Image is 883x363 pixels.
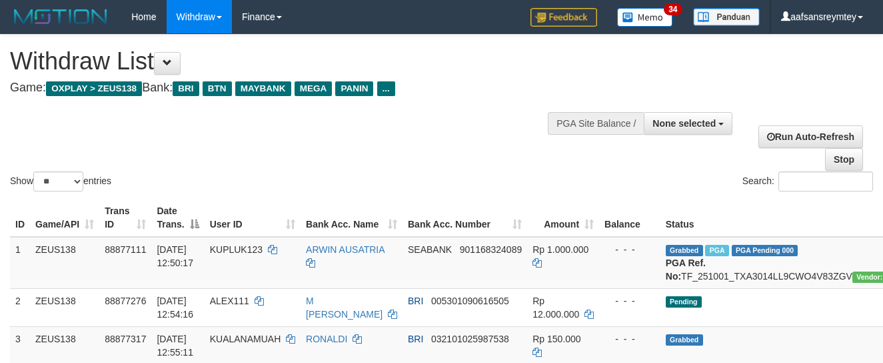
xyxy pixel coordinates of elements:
[604,294,655,308] div: - - -
[408,334,423,344] span: BRI
[604,332,655,346] div: - - -
[527,199,599,237] th: Amount: activate to sort column ascending
[403,199,527,237] th: Bank Acc. Number: activate to sort column ascending
[530,8,597,27] img: Feedback.jpg
[105,334,146,344] span: 88877317
[666,334,703,346] span: Grabbed
[10,81,575,95] h4: Game: Bank:
[210,334,281,344] span: KUALANAMUAH
[335,81,373,96] span: PANIN
[173,81,199,96] span: BRI
[617,8,673,27] img: Button%20Memo.svg
[532,334,580,344] span: Rp 150.000
[644,112,732,135] button: None selected
[825,148,863,171] a: Stop
[377,81,395,96] span: ...
[548,112,644,135] div: PGA Site Balance /
[105,244,146,255] span: 88877111
[705,245,728,256] span: Marked by aafanarl
[604,243,655,256] div: - - -
[532,296,579,320] span: Rp 12.000.000
[431,334,509,344] span: Copy 032101025987538 to clipboard
[99,199,151,237] th: Trans ID: activate to sort column ascending
[105,296,146,306] span: 88877276
[408,296,423,306] span: BRI
[10,171,111,192] label: Show entries
[30,288,99,326] td: ZEUS138
[10,7,111,27] img: MOTION_logo.png
[10,199,30,237] th: ID
[460,244,522,255] span: Copy 901168324089 to clipboard
[431,296,509,306] span: Copy 005301090616505 to clipboard
[652,118,716,129] span: None selected
[30,199,99,237] th: Game/API: activate to sort column ascending
[301,199,403,237] th: Bank Acc. Name: activate to sort column ascending
[666,296,702,308] span: Pending
[203,81,232,96] span: BTN
[778,171,873,192] input: Search:
[30,237,99,289] td: ZEUS138
[10,237,30,289] td: 1
[157,296,193,320] span: [DATE] 12:54:16
[210,244,263,255] span: KUPLUK123
[306,244,385,255] a: ARWIN AUSATRIA
[664,3,682,15] span: 34
[693,8,760,26] img: panduan.png
[10,48,575,75] h1: Withdraw List
[408,244,452,255] span: SEABANK
[742,171,873,192] label: Search:
[758,125,863,148] a: Run Auto-Refresh
[33,171,83,192] select: Showentries
[10,288,30,326] td: 2
[666,245,703,256] span: Grabbed
[666,258,706,282] b: PGA Ref. No:
[157,334,193,358] span: [DATE] 12:55:11
[235,81,291,96] span: MAYBANK
[306,334,347,344] a: RONALDI
[306,296,383,320] a: M [PERSON_NAME]
[157,244,193,268] span: [DATE] 12:50:17
[599,199,660,237] th: Balance
[46,81,142,96] span: OXPLAY > ZEUS138
[532,244,588,255] span: Rp 1.000.000
[151,199,204,237] th: Date Trans.: activate to sort column descending
[210,296,249,306] span: ALEX111
[732,245,798,256] span: PGA Pending
[205,199,301,237] th: User ID: activate to sort column ascending
[295,81,333,96] span: MEGA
